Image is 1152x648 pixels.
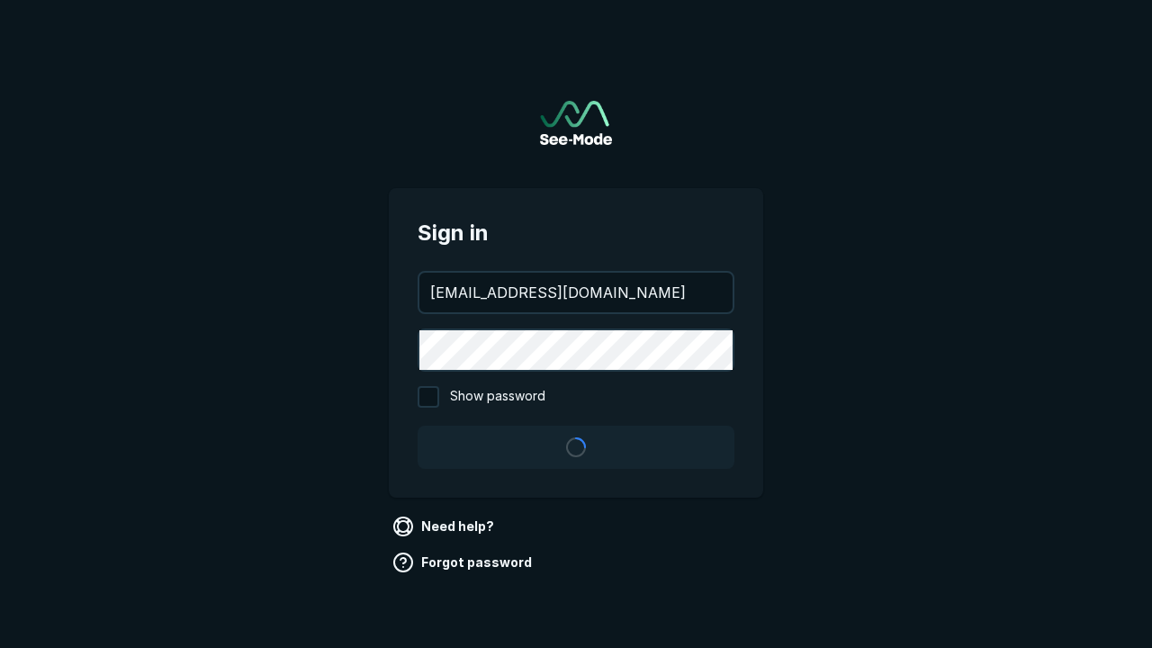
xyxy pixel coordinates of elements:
img: See-Mode Logo [540,101,612,145]
input: your@email.com [419,273,733,312]
a: Forgot password [389,548,539,577]
span: Sign in [418,217,734,249]
a: Need help? [389,512,501,541]
a: Go to sign in [540,101,612,145]
span: Show password [450,386,545,408]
